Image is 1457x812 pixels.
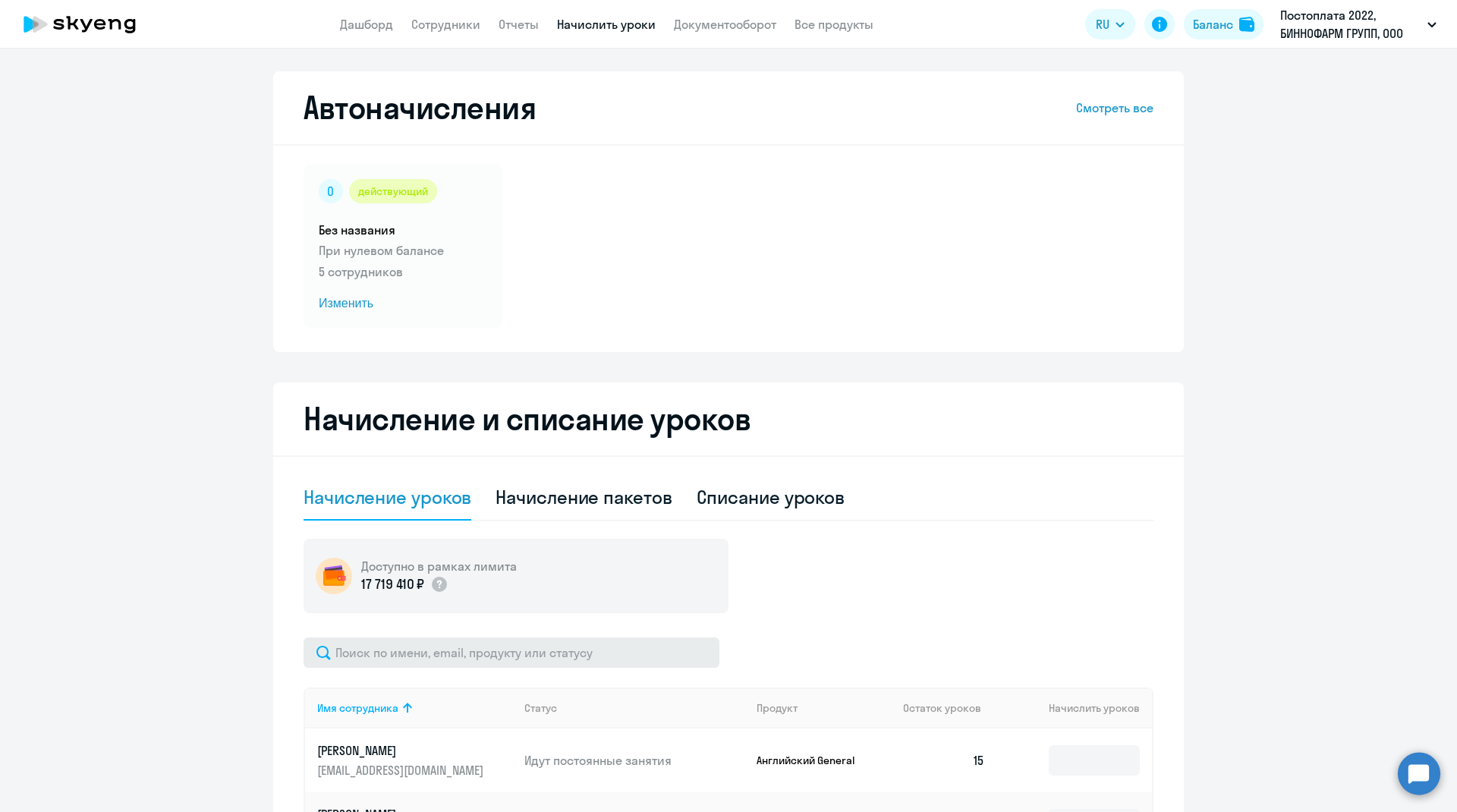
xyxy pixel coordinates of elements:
p: Постоплата 2022, БИННОФАРМ ГРУПП, ООО [1280,6,1421,42]
a: [PERSON_NAME][EMAIL_ADDRESS][DOMAIN_NAME] [317,742,512,779]
th: Начислить уроков [997,688,1152,729]
p: [EMAIL_ADDRESS][DOMAIN_NAME] [317,762,487,779]
a: Смотреть все [1076,99,1153,117]
td: 15 [891,729,997,792]
div: Статус [524,701,557,715]
p: [PERSON_NAME] [317,742,487,759]
div: Статус [524,701,744,715]
p: 17 719 410 ₽ [361,574,424,594]
div: Остаток уроков [903,701,997,715]
input: Поиск по имени, email, продукту или статусу [304,637,719,668]
div: Имя сотрудника [317,701,398,715]
button: Балансbalance [1184,9,1263,39]
img: wallet-circle.png [316,558,352,594]
p: Английский General [757,754,870,767]
p: Идут постоянные занятия [524,752,744,769]
span: Изменить [319,294,487,313]
div: Начисление уроков [304,485,471,509]
a: Все продукты [795,17,873,32]
h5: Без названия [319,222,487,238]
a: Документооборот [674,17,776,32]
p: При нулевом балансе [319,241,487,260]
div: Имя сотрудника [317,701,512,715]
a: Сотрудники [411,17,480,32]
button: RU [1085,9,1135,39]
div: Продукт [757,701,892,715]
span: Остаток уроков [903,701,981,715]
h2: Начисление и списание уроков [304,401,1153,437]
a: Дашборд [340,17,393,32]
div: Продукт [757,701,798,715]
div: Баланс [1193,15,1233,33]
p: 5 сотрудников [319,263,487,281]
img: balance [1239,17,1254,32]
a: Отчеты [499,17,539,32]
button: Постоплата 2022, БИННОФАРМ ГРУПП, ООО [1273,6,1444,42]
h5: Доступно в рамках лимита [361,558,517,574]
div: Списание уроков [697,485,845,509]
div: действующий [349,179,437,203]
div: Начисление пакетов [496,485,672,509]
span: RU [1096,15,1109,33]
h2: Автоначисления [304,90,536,126]
a: Начислить уроки [557,17,656,32]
